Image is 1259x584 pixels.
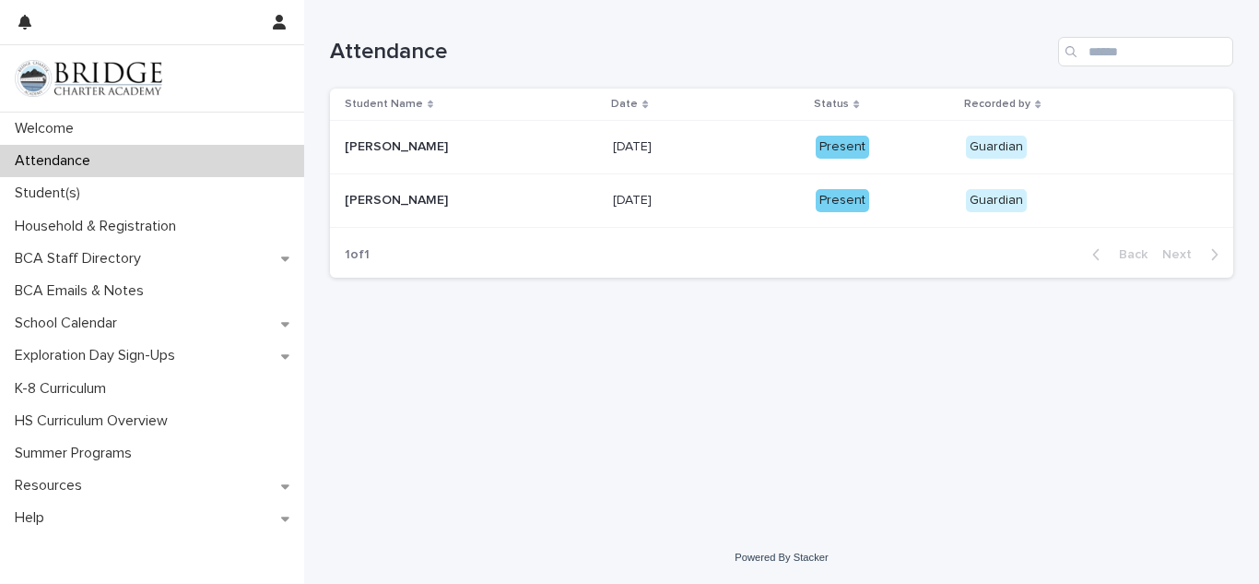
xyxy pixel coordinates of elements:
div: Guardian [966,189,1027,212]
p: School Calendar [7,315,132,332]
p: Date [611,94,638,114]
p: Student Name [345,94,423,114]
p: [DATE] [613,136,655,155]
p: Summer Programs [7,445,147,462]
span: Back [1108,248,1147,261]
p: BCA Staff Directory [7,250,156,268]
p: HS Curriculum Overview [7,412,182,430]
p: [PERSON_NAME] [345,189,452,209]
p: 1 of 1 [330,232,384,278]
p: Help [7,509,59,527]
p: K-8 Curriculum [7,380,121,398]
p: Exploration Day Sign-Ups [7,347,190,364]
p: Recorded by [964,94,1030,114]
tr: [PERSON_NAME][PERSON_NAME] [DATE][DATE] PresentGuardian [330,174,1233,228]
tr: [PERSON_NAME][PERSON_NAME] [DATE][DATE] PresentGuardian [330,121,1233,174]
button: Back [1077,246,1155,263]
p: [DATE] [613,189,655,209]
div: Present [816,136,869,159]
div: Guardian [966,136,1027,159]
input: Search [1058,37,1233,66]
img: V1C1m3IdTEidaUdm9Hs0 [15,60,162,97]
a: Powered By Stacker [735,552,828,563]
div: Present [816,189,869,212]
p: Resources [7,477,97,495]
p: Attendance [7,152,105,170]
span: Next [1162,248,1203,261]
p: Household & Registration [7,218,191,235]
button: Next [1155,246,1233,263]
p: Student(s) [7,185,95,202]
p: Status [814,94,849,114]
p: Welcome [7,120,88,137]
p: BCA Emails & Notes [7,282,159,300]
h1: Attendance [330,39,1051,66]
p: [PERSON_NAME] [345,136,452,155]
